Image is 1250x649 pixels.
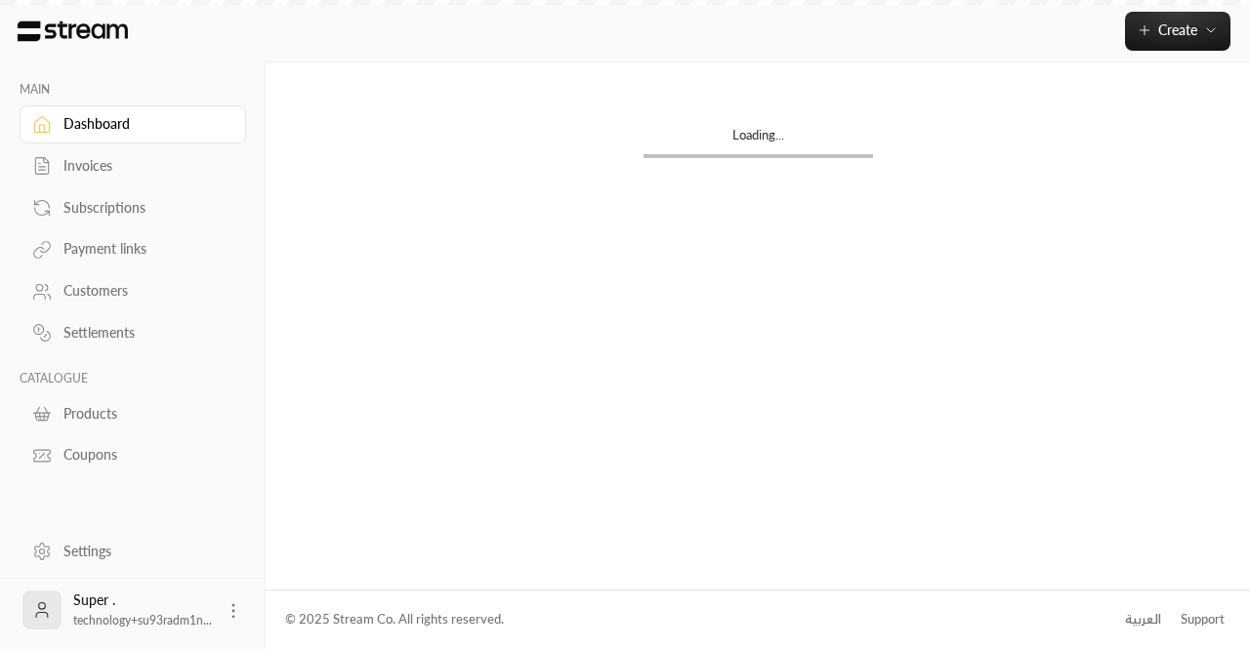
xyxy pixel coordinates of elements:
img: Logo [16,20,130,42]
span: Create [1158,21,1197,38]
div: Super . [73,590,212,629]
div: © 2025 Stream Co. All rights reserved. [285,610,504,629]
div: Products [63,404,222,424]
button: Create [1125,12,1230,51]
span: technology+su93radm1n... [73,613,212,628]
p: MAIN [20,82,246,98]
a: Customers [20,272,246,310]
div: Payment links [63,239,222,259]
a: Support [1174,602,1230,637]
a: Settings [20,532,246,570]
a: Invoices [20,147,246,185]
div: Subscriptions [63,198,222,218]
div: Coupons [63,445,222,465]
div: العربية [1125,610,1161,629]
p: CATALOGUE [20,371,246,386]
div: Settings [63,542,222,561]
div: Customers [63,281,222,301]
a: Dashboard [20,105,246,143]
a: Coupons [20,436,246,474]
div: Loading... [644,126,873,154]
a: Payment links [20,230,246,268]
div: Invoices [63,156,222,176]
a: Products [20,394,246,432]
div: Settlements [63,323,222,343]
div: Dashboard [63,114,222,134]
a: Settlements [20,314,246,352]
a: Subscriptions [20,188,246,226]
